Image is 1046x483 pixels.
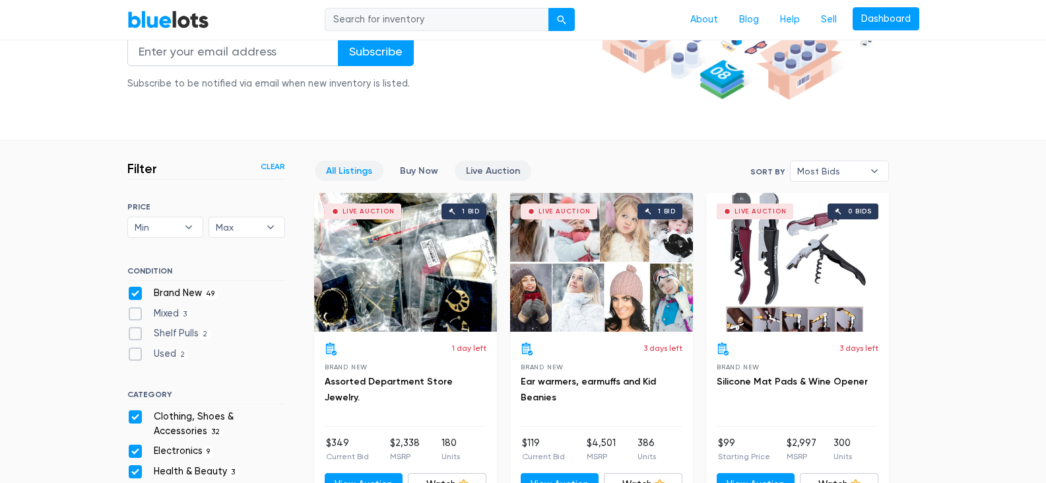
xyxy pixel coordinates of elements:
div: 1 bid [462,208,480,215]
a: Live Auction 1 bid [314,193,497,332]
a: Live Auction 1 bid [510,193,693,332]
p: Units [441,451,460,463]
p: MSRP [787,451,816,463]
li: $349 [326,436,369,463]
label: Shelf Pulls [127,326,212,341]
b: ▾ [175,217,203,237]
div: 1 bid [658,208,676,215]
a: Silicone Mat Pads & Wine Opener [717,376,868,387]
a: BlueLots [127,10,209,29]
b: ▾ [861,161,888,181]
span: Max [216,217,259,237]
a: Ear warmers, earmuffs and Kid Beanies [521,376,656,403]
a: Assorted Department Store Jewelry. [325,376,453,403]
label: Electronics [127,444,214,459]
a: Sell [810,7,847,32]
li: $119 [522,436,565,463]
a: Clear [261,161,285,172]
p: Current Bid [326,451,369,463]
li: 300 [834,436,852,463]
label: Brand New [127,286,219,301]
p: Current Bid [522,451,565,463]
span: 9 [203,447,214,457]
p: Starting Price [718,451,770,463]
li: $2,997 [787,436,816,463]
a: All Listings [315,161,383,181]
label: Used [127,347,189,361]
span: 3 [227,467,240,478]
label: Sort By [750,166,785,178]
input: Search for inventory [325,8,549,32]
p: 3 days left [643,342,682,354]
p: Units [834,451,852,463]
span: Min [135,217,178,237]
a: Dashboard [853,7,919,31]
a: Help [769,7,810,32]
p: MSRP [390,451,420,463]
span: Brand New [325,363,368,371]
p: MSRP [587,451,616,463]
span: 2 [176,350,189,360]
label: Health & Beauty [127,464,240,479]
p: 3 days left [839,342,878,354]
div: Subscribe to be notified via email when new inventory is listed. [127,77,414,91]
h6: CONDITION [127,266,285,281]
h3: Filter [127,161,157,176]
b: ▾ [257,217,284,237]
li: $2,338 [390,436,420,463]
input: Subscribe [338,36,414,66]
span: 49 [202,289,219,299]
input: Enter your email address [127,36,339,66]
p: Units [637,451,656,463]
li: $99 [718,436,770,463]
label: Clothing, Shoes & Accessories [127,410,285,438]
div: Live Auction [735,208,787,215]
a: Live Auction 0 bids [706,193,889,332]
li: 386 [637,436,656,463]
span: 32 [207,427,224,437]
span: 2 [199,330,212,340]
div: 0 bids [848,208,872,215]
div: Live Auction [539,208,591,215]
a: About [680,7,729,32]
span: Brand New [717,363,760,371]
span: Brand New [521,363,564,371]
li: $4,501 [587,436,616,463]
label: Mixed [127,307,191,321]
h6: CATEGORY [127,390,285,404]
a: Buy Now [389,161,449,181]
a: Blog [729,7,769,32]
h6: PRICE [127,202,285,211]
p: 1 day left [452,342,486,354]
li: 180 [441,436,460,463]
a: Live Auction [455,161,531,181]
span: Most Bids [797,161,863,181]
div: Live Auction [343,208,395,215]
span: 3 [179,309,191,320]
